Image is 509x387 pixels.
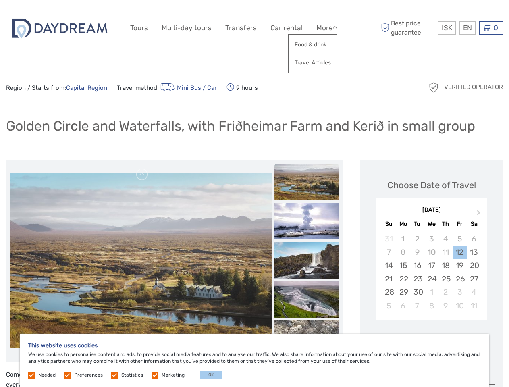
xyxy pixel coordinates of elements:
div: Not available Sunday, August 31st, 2025 [382,232,396,246]
div: Choose Saturday, September 13th, 2025 [467,246,481,259]
a: Travel Articles [289,55,337,71]
div: Not available Monday, September 1st, 2025 [396,232,410,246]
div: Choose Tuesday, October 7th, 2025 [410,299,424,312]
div: Not available Wednesday, September 10th, 2025 [424,246,438,259]
div: Choose Sunday, October 5th, 2025 [382,299,396,312]
div: Not available Tuesday, September 2nd, 2025 [410,232,424,246]
div: Sa [467,218,481,229]
div: Choose Date of Travel [387,179,476,191]
img: 21d2284d9b84461284580f3a5e74a39a_slider_thumbnail.jpg [274,164,339,200]
div: Choose Tuesday, September 16th, 2025 [410,259,424,272]
div: Not available Sunday, September 7th, 2025 [382,246,396,259]
div: Choose Saturday, September 27th, 2025 [467,272,481,285]
span: 9 hours [226,82,258,93]
div: Mo [396,218,410,229]
a: More [316,22,337,34]
div: Choose Wednesday, September 17th, 2025 [424,259,438,272]
div: Choose Saturday, October 4th, 2025 [467,285,481,299]
h5: This website uses cookies [28,342,481,349]
div: Choose Sunday, September 21st, 2025 [382,272,396,285]
div: Choose Wednesday, October 8th, 2025 [424,299,438,312]
div: month 2025-09 [378,232,484,312]
span: Travel method: [117,82,217,93]
div: Choose Saturday, September 20th, 2025 [467,259,481,272]
span: ISK [442,24,452,32]
div: Fr [453,218,467,229]
div: Choose Friday, September 19th, 2025 [453,259,467,272]
span: Verified Operator [444,83,503,92]
div: Tu [410,218,424,229]
div: Choose Monday, September 29th, 2025 [396,285,410,299]
h1: Golden Circle and Waterfalls, with Friðheimar Farm and Kerið in small group [6,118,475,134]
button: Next Month [473,208,486,221]
p: We're away right now. Please check back later! [11,14,91,21]
div: Not available Monday, September 8th, 2025 [396,246,410,259]
div: Choose Wednesday, October 1st, 2025 [424,285,438,299]
div: Not available Saturday, September 6th, 2025 [467,232,481,246]
a: Mini Bus / Car [159,84,217,92]
button: OK [200,371,222,379]
div: Choose Tuesday, September 23rd, 2025 [410,272,424,285]
div: Choose Thursday, October 2nd, 2025 [438,285,453,299]
div: Choose Sunday, September 14th, 2025 [382,259,396,272]
div: [DATE] [376,206,487,214]
div: Choose Wednesday, September 24th, 2025 [424,272,438,285]
div: Not available Thursday, September 4th, 2025 [438,232,453,246]
img: f4dcc39c9a894d439d8222a2033c0c3f_main_slider.jpg [10,173,272,348]
img: d536e3154c13419581bb5f31cf509e28_slider_thumbnail.jpg [274,320,339,357]
div: Choose Thursday, October 9th, 2025 [438,299,453,312]
button: Open LiveChat chat widget [93,12,102,22]
div: Choose Sunday, September 28th, 2025 [382,285,396,299]
a: Tours [130,22,148,34]
a: Capital Region [66,84,107,92]
img: fac3738c0da74e208844f1b135e88b95_slider_thumbnail.jpg [274,203,339,239]
div: We use cookies to personalise content and ads, to provide social media features and to analyse ou... [20,334,489,387]
div: Not available Wednesday, September 3rd, 2025 [424,232,438,246]
div: We [424,218,438,229]
label: Marketing [162,372,185,379]
div: Not available Friday, September 5th, 2025 [453,232,467,246]
img: 2722-c67f3ee1-da3f-448a-ae30-a82a1b1ec634_logo_big.jpg [6,15,113,41]
div: EN [459,21,476,35]
span: Best price guarantee [379,19,436,37]
div: Choose Friday, October 10th, 2025 [453,299,467,312]
div: Choose Friday, October 3rd, 2025 [453,285,467,299]
img: ce2055f15aa64298902154b741e26c4c_slider_thumbnail.jpg [274,242,339,279]
a: Food & drink [289,37,337,52]
div: Su [382,218,396,229]
div: Choose Saturday, October 11th, 2025 [467,299,481,312]
a: Car rental [270,22,303,34]
div: Choose Tuesday, September 30th, 2025 [410,285,424,299]
div: Choose Monday, September 15th, 2025 [396,259,410,272]
div: Not available Thursday, September 11th, 2025 [438,246,453,259]
img: f9ec8dbeb2134d19b87ea757f8d072ad_slider_thumbnail.jpg [274,281,339,318]
a: Transfers [225,22,257,34]
div: Choose Monday, September 22nd, 2025 [396,272,410,285]
div: Not available Tuesday, September 9th, 2025 [410,246,424,259]
div: Th [438,218,453,229]
label: Statistics [121,372,143,379]
div: Choose Friday, September 26th, 2025 [453,272,467,285]
div: Choose Thursday, September 18th, 2025 [438,259,453,272]
img: verified_operator_grey_128.png [427,81,440,94]
div: Choose Monday, October 6th, 2025 [396,299,410,312]
label: Preferences [74,372,103,379]
span: Region / Starts from: [6,84,107,92]
label: Needed [38,372,56,379]
a: Multi-day tours [162,22,212,34]
span: 0 [492,24,499,32]
div: Choose Friday, September 12th, 2025 [453,246,467,259]
div: Choose Thursday, September 25th, 2025 [438,272,453,285]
